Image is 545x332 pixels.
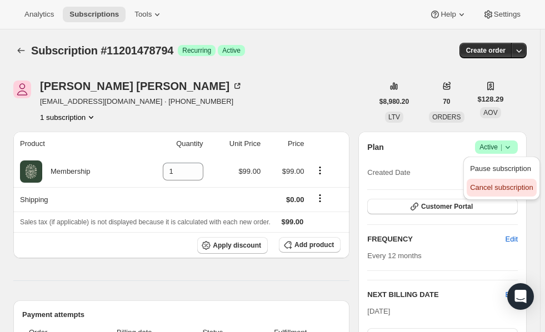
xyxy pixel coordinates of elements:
[421,202,473,211] span: Customer Portal
[40,81,243,92] div: [PERSON_NAME] [PERSON_NAME]
[13,187,135,212] th: Shipping
[264,132,307,156] th: Price
[466,46,506,55] span: Create order
[441,10,456,19] span: Help
[432,113,461,121] span: ORDERS
[128,7,169,22] button: Tools
[63,7,126,22] button: Subscriptions
[311,164,329,177] button: Product actions
[31,44,173,57] span: Subscription #11201478794
[24,10,54,19] span: Analytics
[40,96,243,107] span: [EMAIL_ADDRESS][DOMAIN_NAME] · [PHONE_NUMBER]
[367,199,518,214] button: Customer Portal
[470,183,533,192] span: Cancel subscription
[367,142,384,153] h2: Plan
[367,234,505,245] h2: FREQUENCY
[222,46,241,55] span: Active
[20,218,271,226] span: Sales tax (if applicable) is not displayed because it is calculated with each new order.
[476,7,527,22] button: Settings
[182,46,211,55] span: Recurring
[135,132,207,156] th: Quantity
[311,192,329,204] button: Shipping actions
[379,97,409,106] span: $8,980.20
[197,237,268,254] button: Apply discount
[443,97,450,106] span: 70
[282,218,304,226] span: $99.00
[367,289,505,300] h2: NEXT BILLING DATE
[279,237,341,253] button: Add product
[282,167,304,175] span: $99.00
[42,166,91,177] div: Membership
[286,195,304,204] span: $0.00
[69,10,119,19] span: Subscriptions
[483,109,497,117] span: AOV
[22,309,341,320] h2: Payment attempts
[470,164,531,173] span: Pause subscription
[18,7,61,22] button: Analytics
[13,132,135,156] th: Product
[213,241,261,250] span: Apply discount
[507,283,534,310] div: Open Intercom Messenger
[134,10,152,19] span: Tools
[20,160,42,183] img: product img
[436,94,457,109] button: 70
[506,289,518,300] button: Edit
[478,94,504,105] span: $128.29
[238,167,261,175] span: $99.00
[13,81,31,98] span: Julie Scott
[506,234,518,245] span: Edit
[499,230,524,248] button: Edit
[367,251,422,260] span: Every 12 months
[467,160,536,178] button: Pause subscription
[388,113,400,121] span: LTV
[423,7,473,22] button: Help
[367,167,410,178] span: Created Date
[479,142,513,153] span: Active
[207,132,264,156] th: Unit Price
[367,307,390,315] span: [DATE]
[501,143,502,152] span: |
[459,43,512,58] button: Create order
[13,43,29,58] button: Subscriptions
[467,179,536,197] button: Cancel subscription
[494,10,521,19] span: Settings
[40,112,97,123] button: Product actions
[294,240,334,249] span: Add product
[373,94,416,109] button: $8,980.20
